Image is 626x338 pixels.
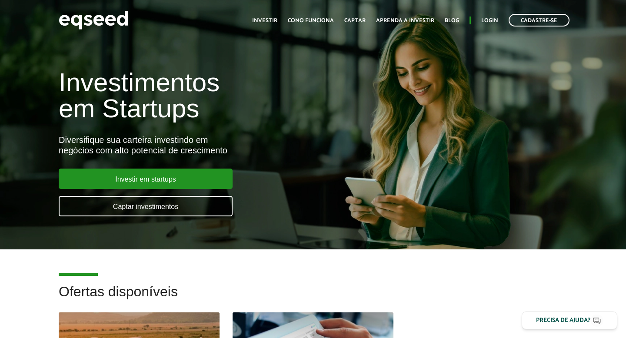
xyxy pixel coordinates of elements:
a: Cadastre-se [509,14,569,27]
img: EqSeed [59,9,128,32]
a: Investir em startups [59,169,233,189]
a: Como funciona [288,18,334,23]
a: Aprenda a investir [376,18,434,23]
h1: Investimentos em Startups [59,70,359,122]
div: Diversifique sua carteira investindo em negócios com alto potencial de crescimento [59,135,359,156]
h2: Ofertas disponíveis [59,284,567,312]
a: Captar investimentos [59,196,233,216]
a: Captar [344,18,366,23]
a: Login [481,18,498,23]
a: Blog [445,18,459,23]
a: Investir [252,18,277,23]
